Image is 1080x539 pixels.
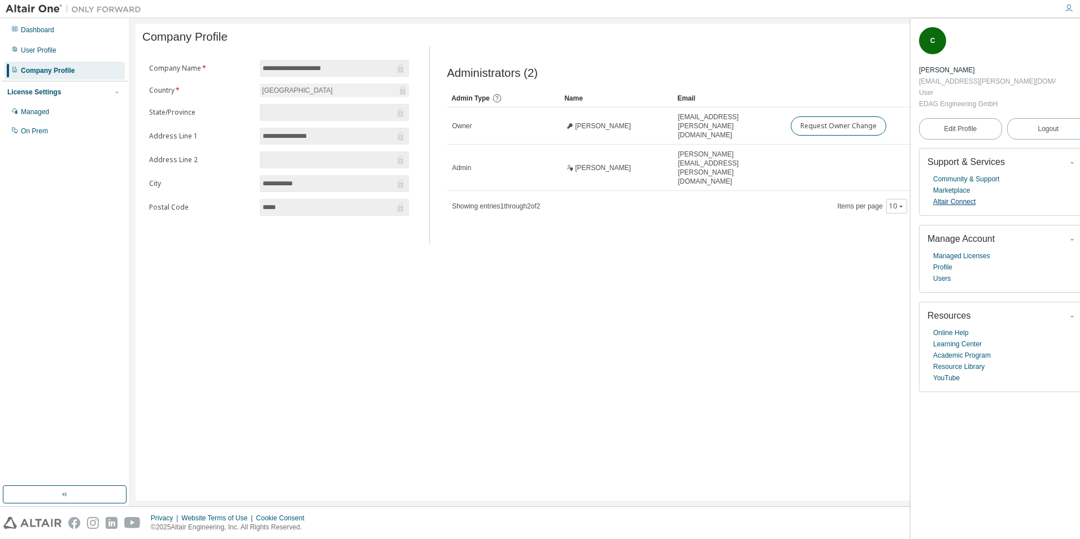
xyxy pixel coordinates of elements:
[149,203,253,212] label: Postal Code
[564,89,668,107] div: Name
[919,98,1056,110] div: EDAG Engineering GmbH
[678,112,781,140] span: [EMAIL_ADDRESS][PERSON_NAME][DOMAIN_NAME]
[944,124,977,133] span: Edit Profile
[21,66,75,75] div: Company Profile
[7,88,61,97] div: License Settings
[181,514,256,523] div: Website Terms of Use
[68,517,80,529] img: facebook.svg
[933,250,990,262] a: Managed Licenses
[452,121,472,131] span: Owner
[260,84,334,97] div: [GEOGRAPHIC_DATA]
[87,517,99,529] img: instagram.svg
[927,157,1005,167] span: Support & Services
[21,127,48,136] div: On Prem
[919,76,1056,87] div: [EMAIL_ADDRESS][PERSON_NAME][DOMAIN_NAME]
[933,350,991,361] a: Academic Program
[1038,123,1059,134] span: Logout
[791,116,886,136] button: Request Owner Change
[452,202,540,210] span: Showing entries 1 through 2 of 2
[149,86,253,95] label: Country
[933,262,952,273] a: Profile
[451,94,490,102] span: Admin Type
[919,87,1056,98] div: User
[151,514,181,523] div: Privacy
[927,234,995,244] span: Manage Account
[933,196,976,207] a: Altair Connect
[933,327,969,338] a: Online Help
[256,514,311,523] div: Cookie Consent
[933,372,960,384] a: YouTube
[678,150,781,186] span: [PERSON_NAME][EMAIL_ADDRESS][PERSON_NAME][DOMAIN_NAME]
[149,179,253,188] label: City
[142,31,228,44] span: Company Profile
[149,132,253,141] label: Address Line 1
[124,517,141,529] img: youtube.svg
[933,361,985,372] a: Resource Library
[575,163,631,172] span: [PERSON_NAME]
[260,84,409,97] div: [GEOGRAPHIC_DATA]
[889,202,904,211] button: 10
[21,46,56,55] div: User Profile
[149,155,253,164] label: Address Line 2
[933,338,982,350] a: Learning Center
[919,64,1056,76] div: Christian Buxmann
[21,107,49,116] div: Managed
[151,523,311,532] p: © 2025 Altair Engineering, Inc. All Rights Reserved.
[919,118,1002,140] a: Edit Profile
[3,517,62,529] img: altair_logo.svg
[838,199,907,214] span: Items per page
[21,25,54,34] div: Dashboard
[6,3,147,15] img: Altair One
[149,64,253,73] label: Company Name
[930,37,935,45] span: C
[447,67,538,80] span: Administrators (2)
[927,311,970,320] span: Resources
[933,185,970,196] a: Marketplace
[149,108,253,117] label: State/Province
[933,273,951,284] a: Users
[575,121,631,131] span: [PERSON_NAME]
[933,173,999,185] a: Community & Support
[677,89,781,107] div: Email
[106,517,117,529] img: linkedin.svg
[452,163,471,172] span: Admin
